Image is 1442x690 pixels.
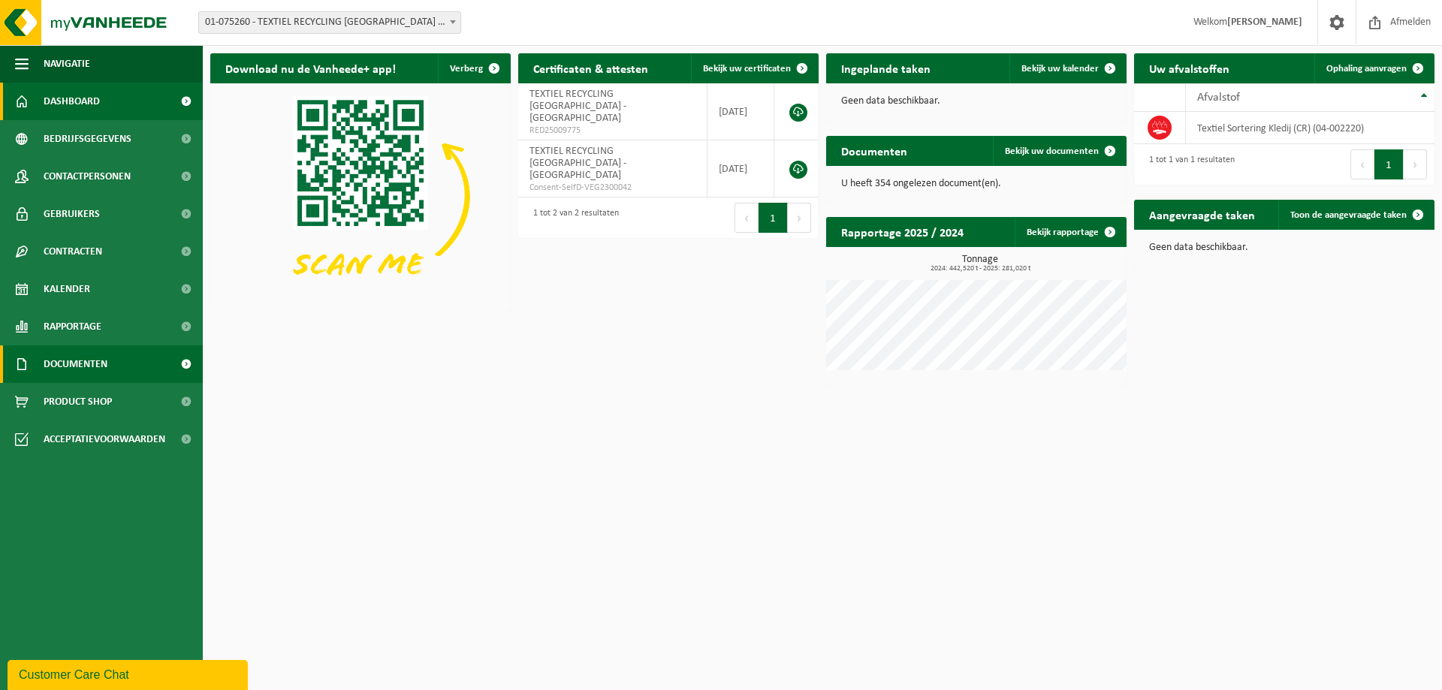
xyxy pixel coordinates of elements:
span: Ophaling aanvragen [1326,64,1407,74]
span: Verberg [450,64,483,74]
span: Documenten [44,345,107,383]
h3: Tonnage [834,255,1127,273]
span: Bedrijfsgegevens [44,120,131,158]
span: Product Shop [44,383,112,420]
strong: [PERSON_NAME] [1227,17,1302,28]
p: Geen data beschikbaar. [1149,243,1419,253]
span: Bekijk uw kalender [1021,64,1099,74]
p: Geen data beschikbaar. [841,96,1112,107]
span: 2024: 442,520 t - 2025: 281,020 t [834,265,1127,273]
h2: Certificaten & attesten [518,53,663,83]
td: [DATE] [707,140,774,197]
iframe: chat widget [8,657,251,690]
div: 1 tot 2 van 2 resultaten [526,201,619,234]
button: Previous [1350,149,1374,179]
span: 01-075260 - TEXTIEL RECYCLING DORDRECHT - DORDRECHT [198,11,461,34]
span: TEXTIEL RECYCLING [GEOGRAPHIC_DATA] - [GEOGRAPHIC_DATA] [529,89,626,124]
a: Bekijk uw certificaten [691,53,817,83]
td: Textiel Sortering Kledij (CR) (04-002220) [1186,112,1434,144]
button: Verberg [438,53,509,83]
span: Kalender [44,270,90,308]
span: Navigatie [44,45,90,83]
button: Next [1404,149,1427,179]
img: Download de VHEPlus App [210,83,511,309]
div: 1 tot 1 van 1 resultaten [1142,148,1235,181]
h2: Ingeplande taken [826,53,946,83]
span: Contracten [44,233,102,270]
td: [DATE] [707,83,774,140]
span: Consent-SelfD-VEG2300042 [529,182,695,194]
span: Afvalstof [1197,92,1240,104]
span: Contactpersonen [44,158,131,195]
span: Bekijk uw certificaten [703,64,791,74]
h2: Uw afvalstoffen [1134,53,1244,83]
button: 1 [1374,149,1404,179]
a: Bekijk rapportage [1015,217,1125,247]
button: Next [788,203,811,233]
a: Bekijk uw kalender [1009,53,1125,83]
span: Bekijk uw documenten [1005,146,1099,156]
h2: Aangevraagde taken [1134,200,1270,229]
p: U heeft 354 ongelezen document(en). [841,179,1112,189]
h2: Download nu de Vanheede+ app! [210,53,411,83]
a: Bekijk uw documenten [993,136,1125,166]
span: TEXTIEL RECYCLING [GEOGRAPHIC_DATA] - [GEOGRAPHIC_DATA] [529,146,626,181]
a: Ophaling aanvragen [1314,53,1433,83]
h2: Documenten [826,136,922,165]
span: Dashboard [44,83,100,120]
span: Gebruikers [44,195,100,233]
span: Rapportage [44,308,101,345]
a: Toon de aangevraagde taken [1278,200,1433,230]
span: 01-075260 - TEXTIEL RECYCLING DORDRECHT - DORDRECHT [199,12,460,33]
span: Acceptatievoorwaarden [44,420,165,458]
button: 1 [759,203,788,233]
span: Toon de aangevraagde taken [1290,210,1407,220]
span: RED25009775 [529,125,695,137]
button: Previous [735,203,759,233]
h2: Rapportage 2025 / 2024 [826,217,979,246]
